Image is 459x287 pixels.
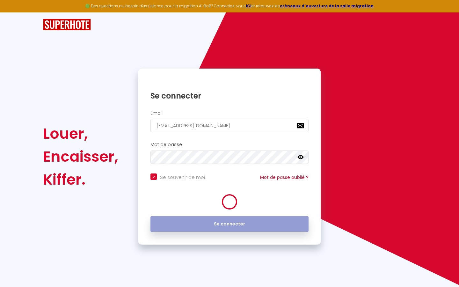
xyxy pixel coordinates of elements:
a: créneaux d'ouverture de la salle migration [280,3,374,9]
div: Encaisser, [43,145,118,168]
input: Ton Email [150,119,309,132]
h1: Se connecter [150,91,309,101]
h2: Email [150,111,309,116]
div: Kiffer. [43,168,118,191]
button: Se connecter [150,216,309,232]
a: ICI [246,3,251,9]
button: Ouvrir le widget de chat LiveChat [5,3,24,22]
h2: Mot de passe [150,142,309,147]
a: Mot de passe oublié ? [260,174,309,180]
div: Louer, [43,122,118,145]
img: SuperHote logo [43,19,91,31]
